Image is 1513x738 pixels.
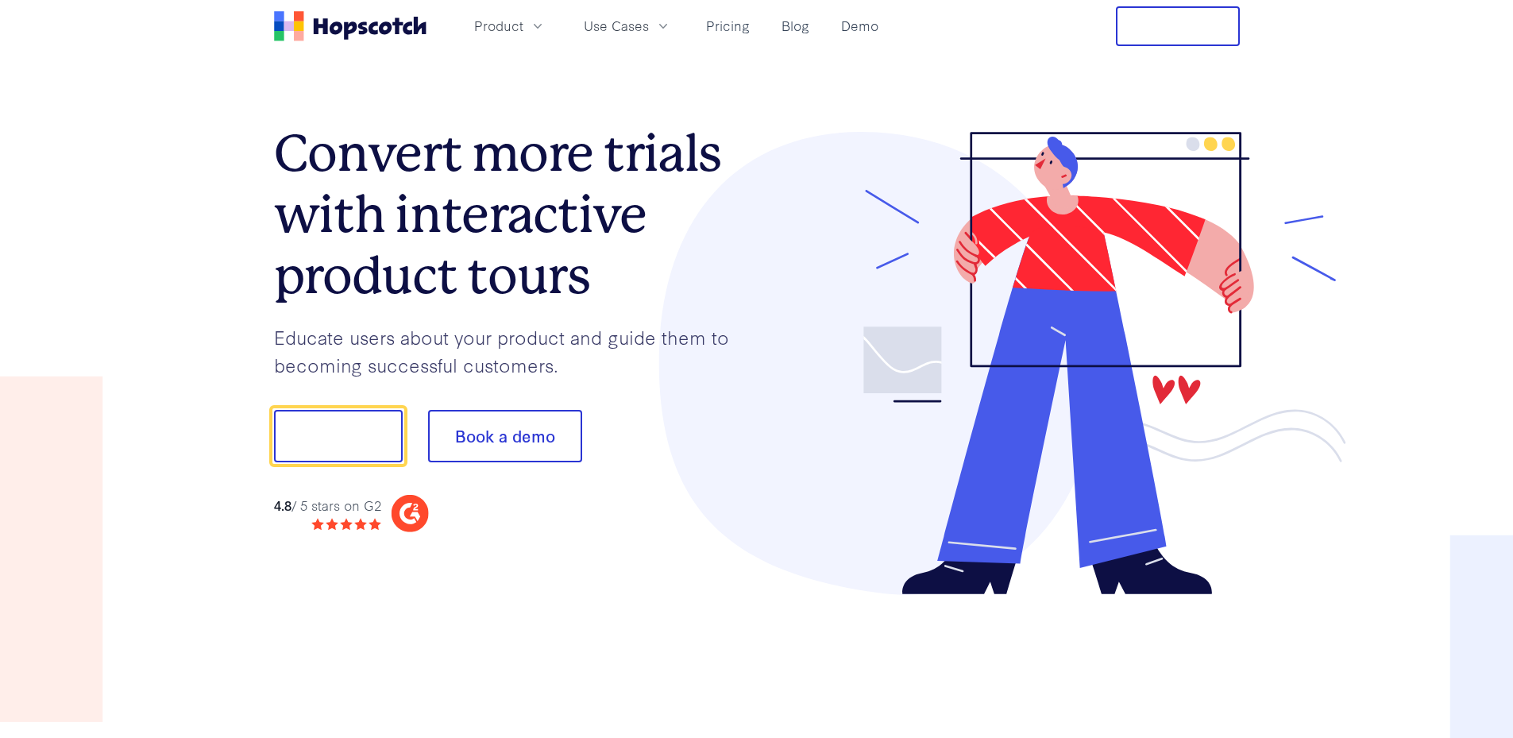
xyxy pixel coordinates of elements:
button: Use Cases [574,13,681,39]
button: Free Trial [1116,6,1240,46]
strong: 4.8 [274,496,291,514]
button: Product [465,13,555,39]
a: Pricing [700,13,756,39]
p: Educate users about your product and guide them to becoming successful customers. [274,323,757,378]
button: Book a demo [428,410,582,462]
a: Blog [775,13,816,39]
span: Use Cases [584,16,649,36]
a: Home [274,11,426,41]
a: Demo [835,13,885,39]
h1: Convert more trials with interactive product tours [274,123,757,306]
button: Show me! [274,410,403,462]
span: Product [474,16,523,36]
div: / 5 stars on G2 [274,496,381,516]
